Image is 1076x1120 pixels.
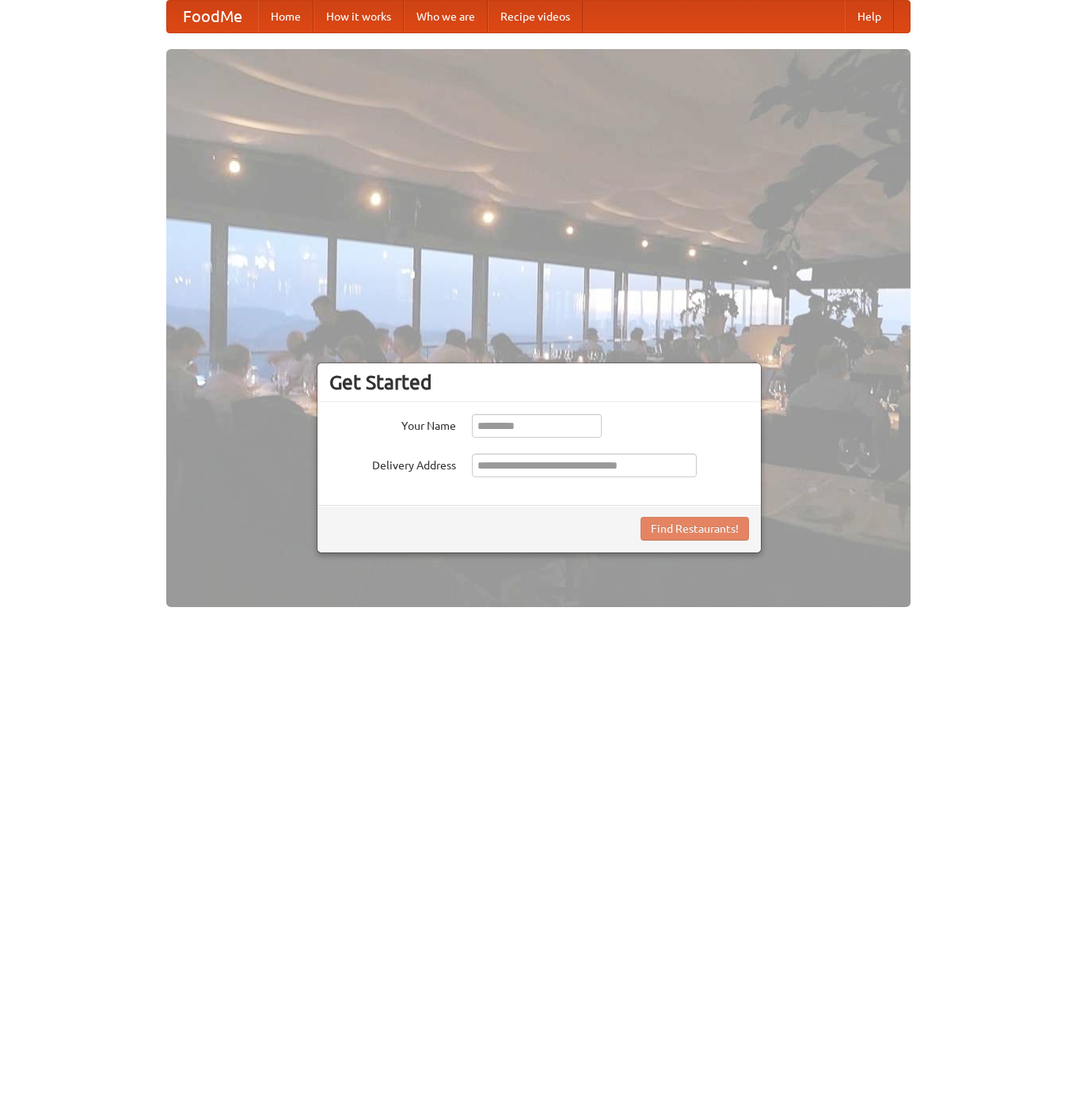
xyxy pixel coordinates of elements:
[167,1,258,32] a: FoodMe
[314,1,404,32] a: How it works
[404,1,488,32] a: Who we are
[329,414,456,434] label: Your Name
[488,1,583,32] a: Recipe videos
[329,370,749,394] h3: Get Started
[258,1,314,32] a: Home
[641,517,749,541] button: Find Restaurants!
[845,1,894,32] a: Help
[329,454,456,473] label: Delivery Address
